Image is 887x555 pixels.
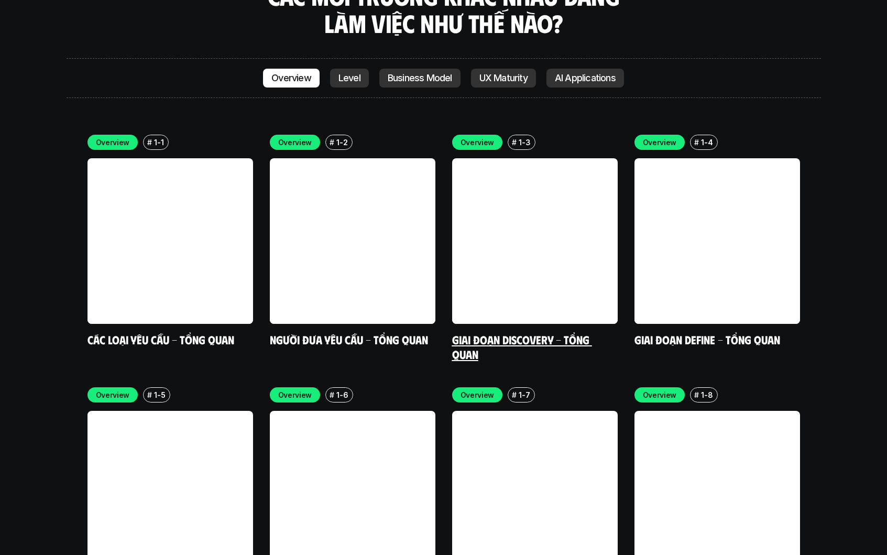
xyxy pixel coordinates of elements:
[452,332,592,361] a: Giai đoạn Discovery - Tổng quan
[271,73,311,83] p: Overview
[336,137,347,148] p: 1-2
[270,332,428,346] a: Người đưa yêu cầu - Tổng quan
[330,69,369,88] a: Level
[330,391,334,399] h6: #
[634,332,780,346] a: Giai đoạn Define - Tổng quan
[147,138,152,146] h6: #
[147,391,152,399] h6: #
[701,389,713,400] p: 1-8
[154,137,163,148] p: 1-1
[694,138,699,146] h6: #
[461,389,495,400] p: Overview
[379,69,461,88] a: Business Model
[96,137,130,148] p: Overview
[555,73,616,83] p: AI Applications
[87,332,234,346] a: Các loại yêu cầu - Tổng quan
[519,137,530,148] p: 1-3
[471,69,536,88] a: UX Maturity
[330,138,334,146] h6: #
[694,391,699,399] h6: #
[338,73,360,83] p: Level
[96,389,130,400] p: Overview
[479,73,528,83] p: UX Maturity
[388,73,452,83] p: Business Model
[701,137,713,148] p: 1-4
[461,137,495,148] p: Overview
[278,389,312,400] p: Overview
[263,69,320,88] a: Overview
[154,389,165,400] p: 1-5
[643,137,677,148] p: Overview
[278,137,312,148] p: Overview
[336,389,348,400] p: 1-6
[643,389,677,400] p: Overview
[546,69,624,88] a: AI Applications
[519,389,530,400] p: 1-7
[512,391,517,399] h6: #
[512,138,517,146] h6: #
